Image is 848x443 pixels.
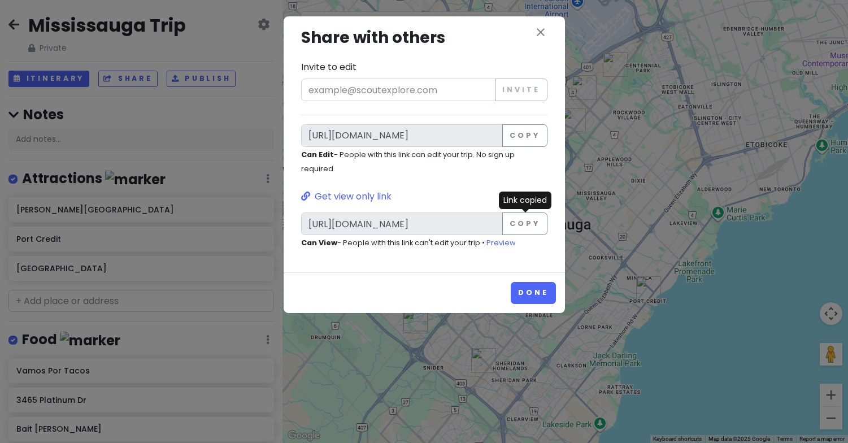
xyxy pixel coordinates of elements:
[534,25,547,41] button: close
[301,150,334,159] strong: Can Edit
[301,238,337,247] strong: Can View
[499,192,551,209] div: Link copied
[502,124,547,147] button: Copy
[301,60,356,75] label: Invite to edit
[301,150,515,174] small: - People with this link can edit your trip. No sign up required.
[495,79,547,101] button: Invite
[511,282,555,304] button: Done
[301,212,503,235] input: Link to edit
[486,238,516,247] a: Preview
[301,238,516,247] small: - People with this link can't edit your trip •
[502,212,547,235] button: Copy
[301,25,547,51] h3: Share with others
[301,79,496,101] input: example@scoutexplore.com
[301,124,503,147] input: Link to edit
[534,25,547,39] i: close
[301,189,547,204] a: Get view only link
